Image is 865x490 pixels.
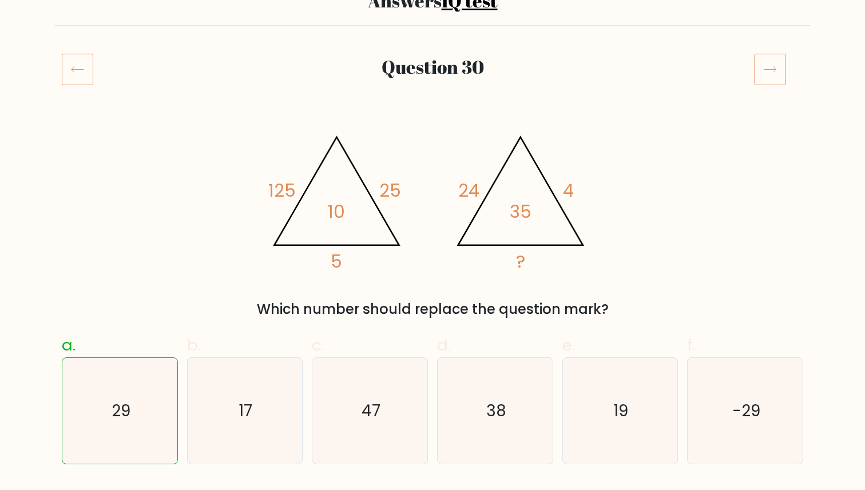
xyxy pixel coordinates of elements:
text: -29 [732,400,760,422]
tspan: ? [516,250,525,274]
text: 38 [486,400,506,422]
tspan: 24 [458,179,479,204]
tspan: 10 [328,200,346,224]
text: 17 [239,400,253,422]
span: d. [437,334,451,356]
tspan: 25 [379,179,401,204]
span: a. [62,334,76,356]
text: 19 [614,400,629,422]
text: 29 [112,400,130,422]
tspan: 125 [268,179,296,204]
text: 47 [362,400,380,422]
span: b. [187,334,201,356]
span: c. [312,334,324,356]
h2: Question 30 [125,56,740,78]
div: Which number should replace the question mark? [69,299,796,320]
tspan: 35 [510,200,531,224]
tspan: 5 [331,250,343,274]
span: e. [562,334,575,356]
tspan: 4 [564,179,574,204]
span: f. [687,334,695,356]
